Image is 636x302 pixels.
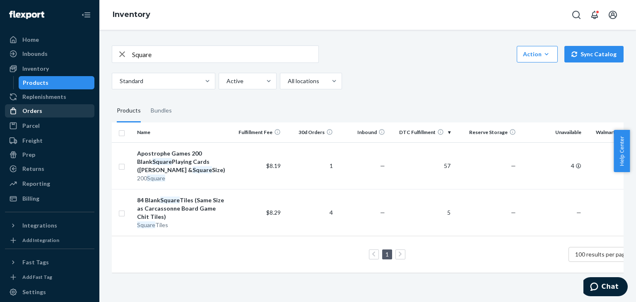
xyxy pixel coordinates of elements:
div: Action [523,50,552,58]
td: 5 [388,189,454,236]
div: Settings [22,288,46,296]
em: Square [160,197,180,204]
span: 100 results per page [575,251,629,258]
a: Orders [5,104,94,117]
a: Freight [5,134,94,147]
span: — [511,209,516,216]
div: Freight [22,137,43,145]
button: Sync Catalog [564,46,624,62]
span: $8.29 [266,209,281,216]
input: Search inventory by name or sku [132,46,318,62]
button: Open notifications [586,7,603,23]
iframe: Opens a widget where you can chat to one of our agents [583,277,628,298]
a: Settings [5,285,94,299]
span: — [380,209,385,216]
a: Add Integration [5,235,94,245]
td: 4 [519,142,585,189]
th: Name [134,122,232,142]
div: Fast Tags [22,258,49,266]
em: Square [193,166,212,173]
span: — [511,162,516,169]
a: Inventory [113,10,150,19]
div: Reporting [22,180,50,188]
div: Replenishments [22,93,66,101]
th: Unavailable [519,122,585,142]
div: Add Fast Tag [22,273,52,280]
button: Open account menu [605,7,621,23]
button: Open Search Box [568,7,585,23]
a: Add Fast Tag [5,272,94,282]
input: All locations [287,77,288,85]
div: Inbounds [22,50,48,58]
div: Inventory [22,65,49,73]
div: Returns [22,165,44,173]
div: Home [22,36,39,44]
div: Products [117,99,141,122]
a: Products [19,76,95,89]
button: Fast Tags [5,256,94,269]
div: Products [23,79,48,87]
td: 57 [388,142,454,189]
a: Prep [5,148,94,161]
th: Reserve Storage [454,122,519,142]
a: Replenishments [5,90,94,103]
span: — [380,162,385,169]
a: Reporting [5,177,94,190]
button: Action [517,46,558,62]
div: Add Integration [22,237,59,244]
em: Square [147,175,165,182]
a: Parcel [5,119,94,132]
th: Fulfillment Fee [231,122,284,142]
div: Prep [22,151,35,159]
td: 4 [284,189,336,236]
span: $8.19 [266,162,281,169]
button: Integrations [5,219,94,232]
ol: breadcrumbs [106,3,157,27]
div: 84 Blank Tiles (Same Size as Carcassonne Board Game Chit Tiles) [137,196,229,221]
div: Orders [22,107,42,115]
em: Square [137,221,155,228]
span: — [576,209,581,216]
input: Standard [119,77,120,85]
div: Parcel [22,122,40,130]
div: 200 [137,174,229,182]
div: Integrations [22,221,57,230]
div: Apostrophe Games 200 Blank Playing Cards ([PERSON_NAME] & Size) [137,149,229,174]
a: Inventory [5,62,94,75]
a: Page 1 is your current page [384,251,390,258]
a: Billing [5,192,94,205]
button: Close Navigation [78,7,94,23]
a: Home [5,33,94,46]
div: Tiles [137,221,229,229]
input: Active [226,77,226,85]
a: Inbounds [5,47,94,60]
th: 30d Orders [284,122,336,142]
img: Flexport logo [9,11,44,19]
div: Bundles [151,99,172,122]
th: DTC Fulfillment [388,122,454,142]
em: Square [152,158,172,165]
div: Billing [22,194,39,203]
a: Returns [5,162,94,175]
td: 1 [284,142,336,189]
th: Inbound [336,122,388,142]
button: Help Center [614,130,630,172]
